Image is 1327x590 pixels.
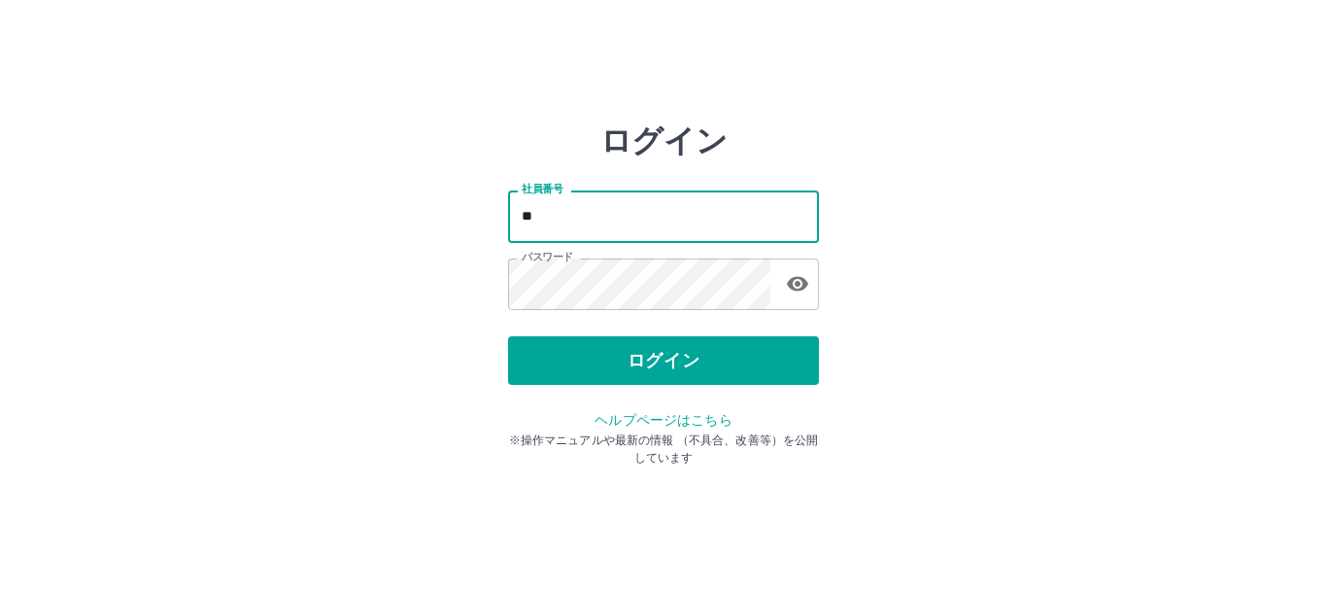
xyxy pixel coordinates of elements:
a: ヘルプページはこちら [595,412,732,428]
label: パスワード [522,250,573,264]
label: 社員番号 [522,182,562,196]
button: ログイン [508,336,819,385]
p: ※操作マニュアルや最新の情報 （不具合、改善等）を公開しています [508,432,819,467]
h2: ログイン [600,122,728,159]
